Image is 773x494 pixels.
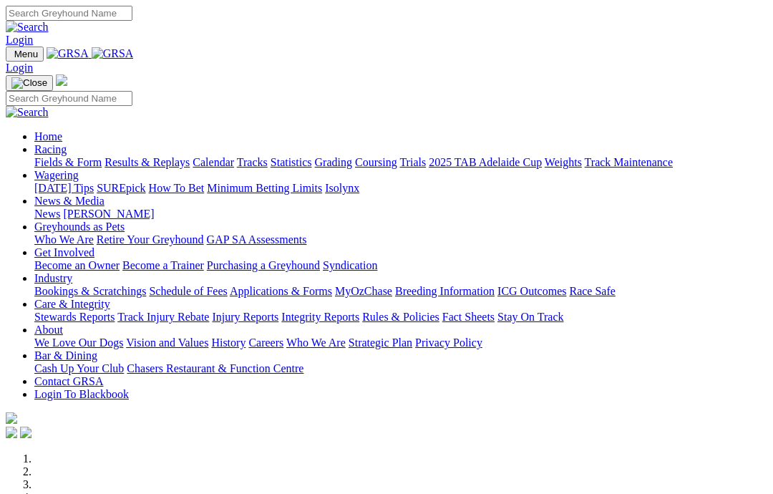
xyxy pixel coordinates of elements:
[34,285,146,297] a: Bookings & Scratchings
[122,259,204,271] a: Become a Trainer
[34,169,79,181] a: Wagering
[545,156,582,168] a: Weights
[34,336,767,349] div: About
[6,412,17,424] img: logo-grsa-white.png
[325,182,359,194] a: Isolynx
[355,156,397,168] a: Coursing
[97,233,204,246] a: Retire Your Greyhound
[34,156,767,169] div: Racing
[585,156,673,168] a: Track Maintenance
[248,336,283,349] a: Careers
[193,156,234,168] a: Calendar
[286,336,346,349] a: Who We Are
[34,246,94,258] a: Get Involved
[6,106,49,119] img: Search
[399,156,426,168] a: Trials
[349,336,412,349] a: Strategic Plan
[6,91,132,106] input: Search
[207,233,307,246] a: GAP SA Assessments
[149,182,205,194] a: How To Bet
[34,362,124,374] a: Cash Up Your Club
[117,311,209,323] a: Track Injury Rebate
[362,311,439,323] a: Rules & Policies
[34,143,67,155] a: Racing
[97,182,145,194] a: SUREpick
[34,130,62,142] a: Home
[569,285,615,297] a: Race Safe
[315,156,352,168] a: Grading
[497,285,566,297] a: ICG Outcomes
[207,259,320,271] a: Purchasing a Greyhound
[6,34,33,46] a: Login
[34,233,94,246] a: Who We Are
[47,47,89,60] img: GRSA
[34,311,115,323] a: Stewards Reports
[34,375,103,387] a: Contact GRSA
[34,285,767,298] div: Industry
[34,182,94,194] a: [DATE] Tips
[34,233,767,246] div: Greyhounds as Pets
[415,336,482,349] a: Privacy Policy
[34,362,767,375] div: Bar & Dining
[34,298,110,310] a: Care & Integrity
[237,156,268,168] a: Tracks
[126,336,208,349] a: Vision and Values
[212,311,278,323] a: Injury Reports
[92,47,134,60] img: GRSA
[6,427,17,438] img: facebook.svg
[63,208,154,220] a: [PERSON_NAME]
[429,156,542,168] a: 2025 TAB Adelaide Cup
[149,285,227,297] a: Schedule of Fees
[207,182,322,194] a: Minimum Betting Limits
[6,75,53,91] button: Toggle navigation
[34,208,767,221] div: News & Media
[335,285,392,297] a: MyOzChase
[281,311,359,323] a: Integrity Reports
[34,182,767,195] div: Wagering
[34,324,63,336] a: About
[34,259,120,271] a: Become an Owner
[56,74,67,86] img: logo-grsa-white.png
[104,156,190,168] a: Results & Replays
[395,285,495,297] a: Breeding Information
[34,156,102,168] a: Fields & Form
[230,285,332,297] a: Applications & Forms
[34,259,767,272] div: Get Involved
[6,21,49,34] img: Search
[34,195,104,207] a: News & Media
[34,221,125,233] a: Greyhounds as Pets
[6,47,44,62] button: Toggle navigation
[34,336,123,349] a: We Love Our Dogs
[127,362,303,374] a: Chasers Restaurant & Function Centre
[211,336,245,349] a: History
[6,6,132,21] input: Search
[11,77,47,89] img: Close
[323,259,377,271] a: Syndication
[271,156,312,168] a: Statistics
[442,311,495,323] a: Fact Sheets
[14,49,38,59] span: Menu
[6,62,33,74] a: Login
[34,208,60,220] a: News
[34,311,767,324] div: Care & Integrity
[497,311,563,323] a: Stay On Track
[34,272,72,284] a: Industry
[20,427,31,438] img: twitter.svg
[34,388,129,400] a: Login To Blackbook
[34,349,97,362] a: Bar & Dining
